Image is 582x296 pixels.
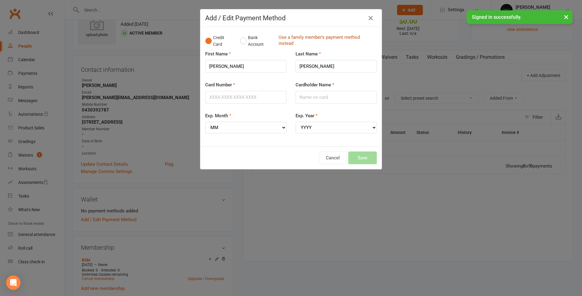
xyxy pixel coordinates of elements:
[205,32,234,50] button: Credit Card
[472,14,521,20] span: Signed in successfully.
[296,112,318,119] label: Exp. Year
[319,151,347,164] button: Cancel
[205,112,231,119] label: Exp. Month
[6,275,21,290] div: Open Intercom Messenger
[296,91,377,104] input: Name on card
[205,50,231,58] label: First Name
[296,81,334,88] label: Cardholder Name
[296,50,321,58] label: Last Name
[279,34,374,48] a: Use a family member's payment method instead
[240,32,274,50] button: Bank Account
[205,81,235,88] label: Card Number
[205,91,286,104] input: XXXX-XXXX-XXXX-XXXX
[561,10,572,23] button: ×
